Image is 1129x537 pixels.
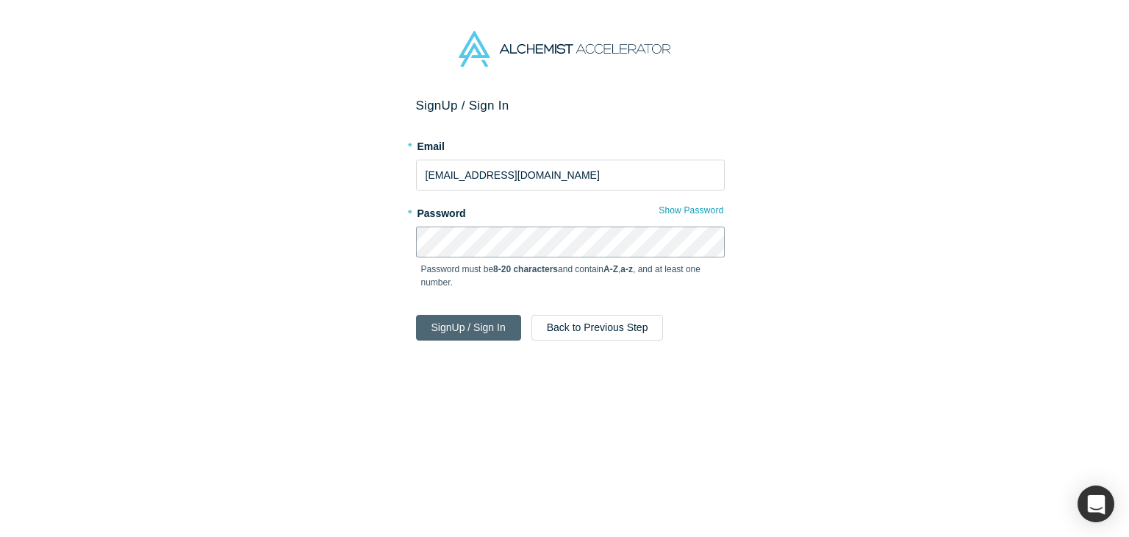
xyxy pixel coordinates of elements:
img: Alchemist Accelerator Logo [459,31,670,67]
strong: 8-20 characters [493,264,558,274]
button: Show Password [658,201,724,220]
p: Password must be and contain , , and at least one number. [421,263,720,289]
strong: a-z [620,264,633,274]
button: Back to Previous Step [531,315,664,341]
label: Email [416,134,725,154]
button: SignUp / Sign In [416,315,521,341]
label: Password [416,201,725,221]
strong: A-Z [603,264,618,274]
h2: Sign Up / Sign In [416,98,725,113]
